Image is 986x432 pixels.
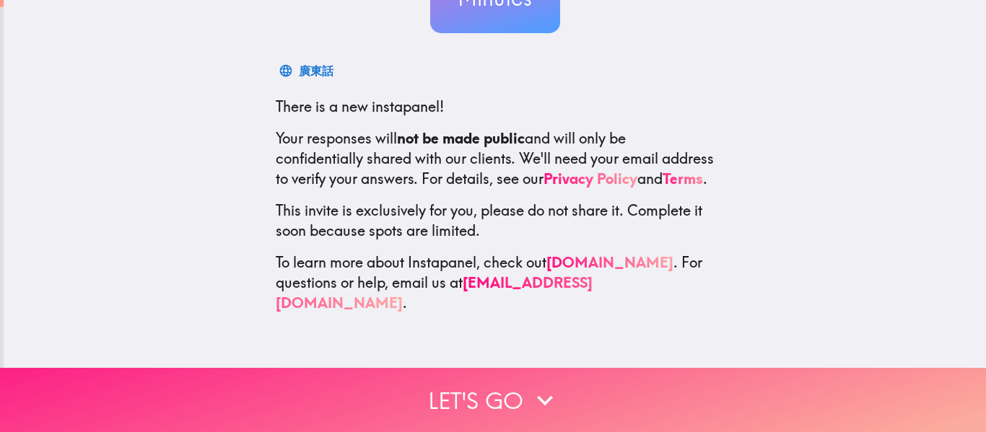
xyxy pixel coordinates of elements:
[276,273,593,312] a: [EMAIL_ADDRESS][DOMAIN_NAME]
[276,56,339,85] button: 廣東話
[276,97,444,115] span: There is a new instapanel!
[276,252,715,313] p: To learn more about Instapanel, check out . For questions or help, email us at .
[276,200,715,241] p: This invite is exclusively for you, please do not share it. Complete it soon because spots are li...
[299,61,333,81] div: 廣東話
[397,129,525,147] b: not be made public
[663,169,703,188] a: Terms
[276,128,715,189] p: Your responses will and will only be confidentially shared with our clients. We'll need your emai...
[546,253,673,271] a: [DOMAIN_NAME]
[544,169,637,188] a: Privacy Policy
